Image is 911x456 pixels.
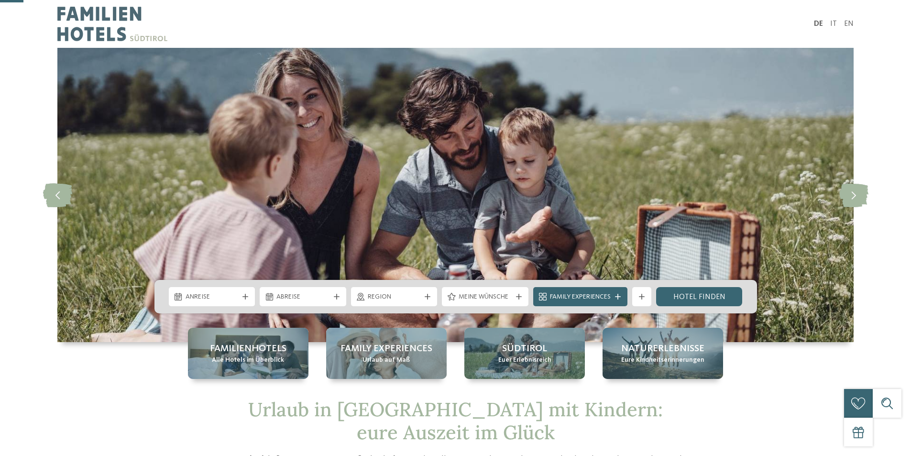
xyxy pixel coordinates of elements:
a: Urlaub in Südtirol mit Kindern – ein unvergessliches Erlebnis Familienhotels Alle Hotels im Überb... [188,328,308,379]
span: Familienhotels [210,342,286,356]
img: Urlaub in Südtirol mit Kindern – ein unvergessliches Erlebnis [57,48,854,342]
a: Urlaub in Südtirol mit Kindern – ein unvergessliches Erlebnis Naturerlebnisse Eure Kindheitserinn... [603,328,723,379]
span: Urlaub in [GEOGRAPHIC_DATA] mit Kindern: eure Auszeit im Glück [248,397,663,445]
span: Naturerlebnisse [621,342,704,356]
a: EN [844,20,854,28]
span: Urlaub auf Maß [362,356,410,365]
span: Alle Hotels im Überblick [212,356,284,365]
a: DE [814,20,823,28]
span: Anreise [186,292,239,302]
a: Hotel finden [656,287,743,306]
span: Family Experiences [550,292,611,302]
span: Südtirol [502,342,547,356]
span: Region [368,292,421,302]
a: Urlaub in Südtirol mit Kindern – ein unvergessliches Erlebnis Südtirol Euer Erlebnisreich [464,328,585,379]
span: Abreise [276,292,329,302]
span: Family Experiences [340,342,432,356]
span: Meine Wünsche [459,292,512,302]
span: Eure Kindheitserinnerungen [621,356,704,365]
a: IT [830,20,837,28]
a: Urlaub in Südtirol mit Kindern – ein unvergessliches Erlebnis Family Experiences Urlaub auf Maß [326,328,447,379]
span: Euer Erlebnisreich [498,356,551,365]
